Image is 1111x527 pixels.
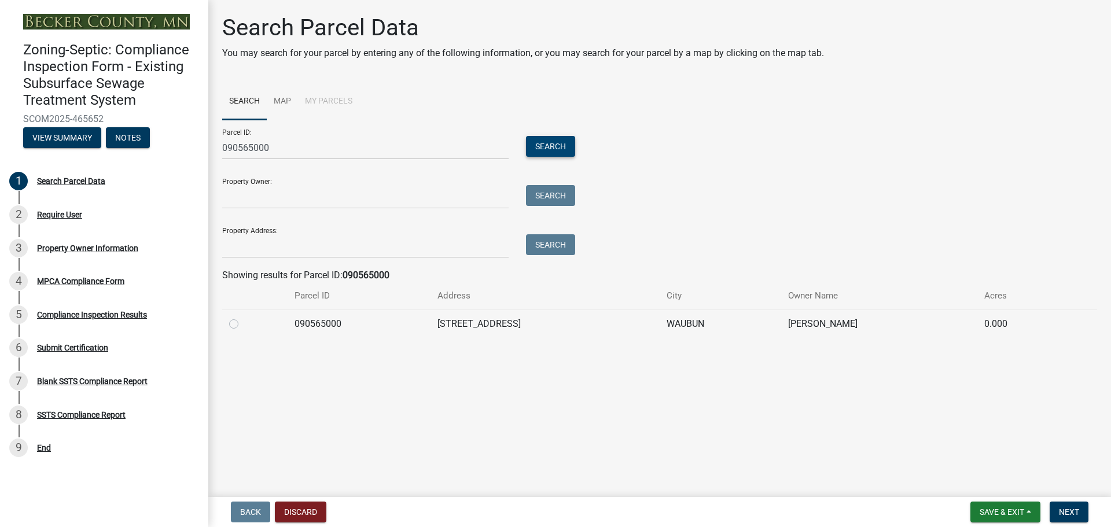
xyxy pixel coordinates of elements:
[431,282,660,309] th: Address
[37,444,51,452] div: End
[9,372,28,390] div: 7
[431,309,660,338] td: [STREET_ADDRESS]
[37,311,147,319] div: Compliance Inspection Results
[37,411,126,419] div: SSTS Compliance Report
[231,502,270,522] button: Back
[781,309,977,338] td: [PERSON_NAME]
[23,42,199,108] h4: Zoning-Septic: Compliance Inspection Form - Existing Subsurface Sewage Treatment System
[970,502,1040,522] button: Save & Exit
[288,282,431,309] th: Parcel ID
[1059,507,1079,517] span: Next
[37,277,124,285] div: MPCA Compliance Form
[9,305,28,324] div: 5
[106,127,150,148] button: Notes
[106,134,150,143] wm-modal-confirm: Notes
[980,507,1024,517] span: Save & Exit
[37,211,82,219] div: Require User
[660,282,781,309] th: City
[526,185,575,206] button: Search
[9,239,28,257] div: 3
[37,244,138,252] div: Property Owner Information
[275,502,326,522] button: Discard
[9,272,28,290] div: 4
[526,234,575,255] button: Search
[9,338,28,357] div: 6
[240,507,261,517] span: Back
[781,282,977,309] th: Owner Name
[9,438,28,457] div: 9
[343,270,389,281] strong: 090565000
[526,136,575,157] button: Search
[977,309,1065,338] td: 0.000
[37,177,105,185] div: Search Parcel Data
[23,127,101,148] button: View Summary
[222,83,267,120] a: Search
[660,309,781,338] td: WAUBUN
[37,377,148,385] div: Blank SSTS Compliance Report
[23,14,190,30] img: Becker County, Minnesota
[9,205,28,224] div: 2
[222,46,824,60] p: You may search for your parcel by entering any of the following information, or you may search fo...
[9,406,28,424] div: 8
[37,344,108,352] div: Submit Certification
[977,282,1065,309] th: Acres
[1050,502,1088,522] button: Next
[23,113,185,124] span: SCOM2025-465652
[267,83,298,120] a: Map
[288,309,431,338] td: 090565000
[222,268,1097,282] div: Showing results for Parcel ID:
[23,134,101,143] wm-modal-confirm: Summary
[222,14,824,42] h1: Search Parcel Data
[9,172,28,190] div: 1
